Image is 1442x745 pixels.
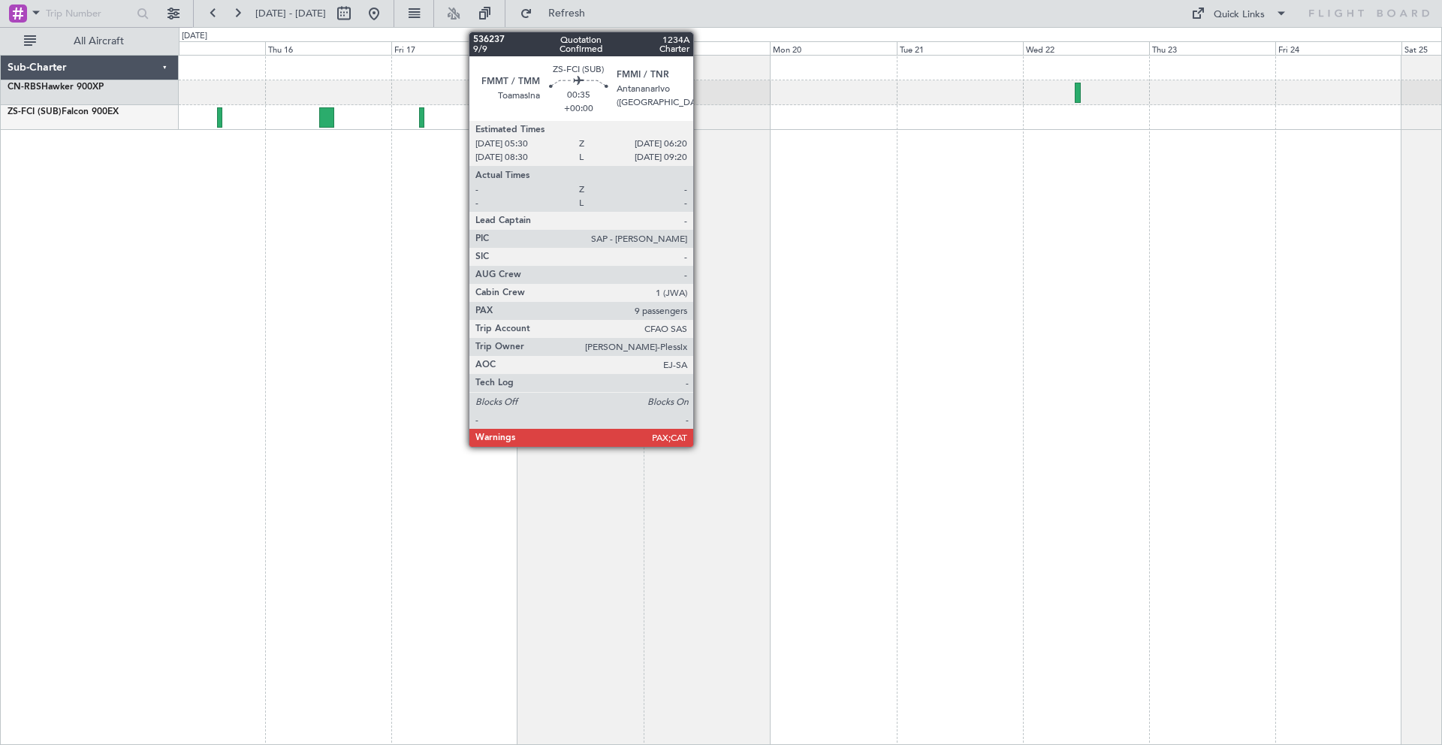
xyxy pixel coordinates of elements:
[897,41,1023,55] div: Tue 21
[46,2,132,25] input: Trip Number
[535,8,599,19] span: Refresh
[517,41,644,55] div: Sat 18
[1149,41,1275,55] div: Thu 23
[770,41,896,55] div: Mon 20
[17,29,163,53] button: All Aircraft
[8,83,104,92] a: CN-RBSHawker 900XP
[265,41,391,55] div: Thu 16
[8,83,41,92] span: CN-RBS
[39,36,158,47] span: All Aircraft
[8,107,62,116] span: ZS-FCI (SUB)
[139,41,265,55] div: Wed 15
[513,2,603,26] button: Refresh
[1275,41,1401,55] div: Fri 24
[644,41,770,55] div: Sun 19
[391,41,517,55] div: Fri 17
[1023,41,1149,55] div: Wed 22
[8,107,119,116] a: ZS-FCI (SUB)Falcon 900EX
[255,7,326,20] span: [DATE] - [DATE]
[182,30,207,43] div: [DATE]
[1184,2,1295,26] button: Quick Links
[1214,8,1265,23] div: Quick Links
